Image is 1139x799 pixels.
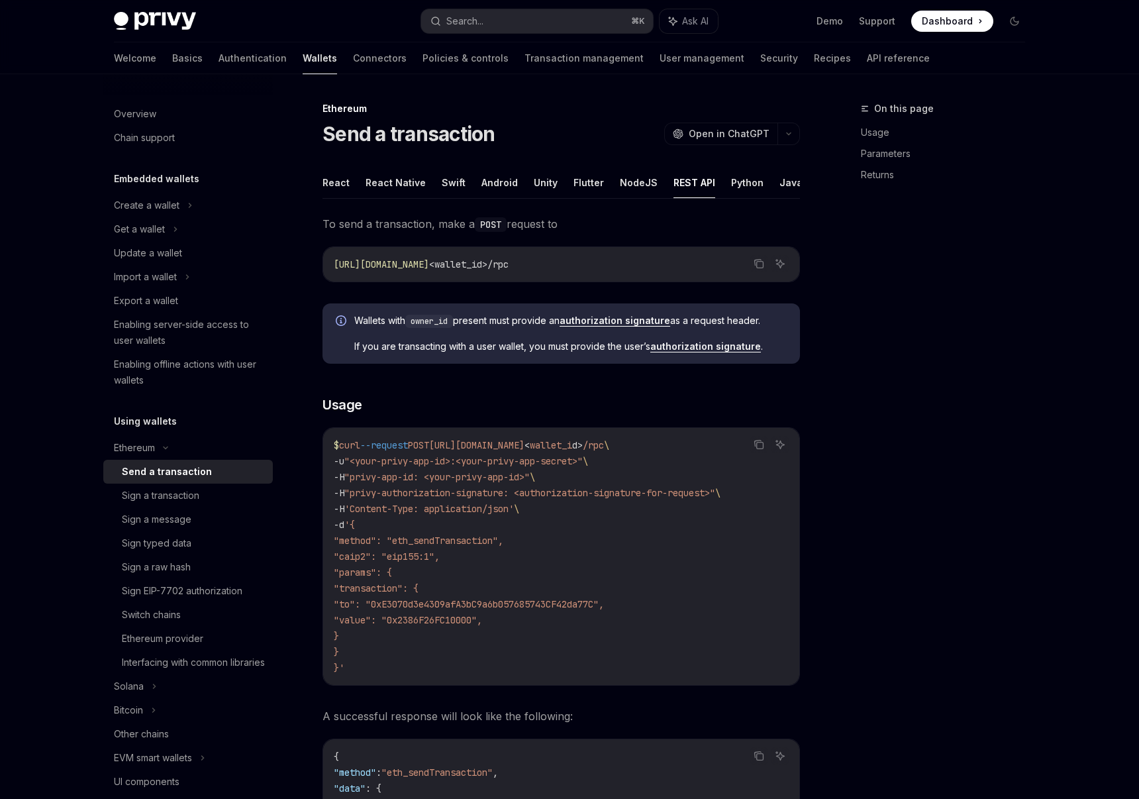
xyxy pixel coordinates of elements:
a: Demo [817,15,843,28]
a: Basics [172,42,203,74]
button: Python [731,167,764,198]
span: Ask AI [682,15,709,28]
span: \ [530,471,535,483]
a: Chain support [103,126,273,150]
a: API reference [867,42,930,74]
span: /rpc [583,439,604,451]
span: "method": "eth_sendTransaction", [334,535,503,547]
span: d [572,439,577,451]
a: User management [660,42,744,74]
a: Sign EIP-7702 authorization [103,579,273,603]
span: \ [514,503,519,515]
span: }' [334,662,344,674]
button: Copy the contents from the code block [750,747,768,765]
span: POST [408,439,429,451]
a: Enabling server-side access to user wallets [103,313,273,352]
a: Wallets [303,42,337,74]
code: POST [475,217,507,232]
span: -H [334,471,344,483]
span: [URL][DOMAIN_NAME] [334,258,429,270]
span: "value": "0x2386F26FC10000", [334,614,482,626]
span: If you are transacting with a user wallet, you must provide the user’s . [354,340,787,353]
div: Sign typed data [122,535,191,551]
div: Update a wallet [114,245,182,261]
div: Interfacing with common libraries [122,655,265,670]
span: 'Content-Type: application/json' [344,503,514,515]
span: Open in ChatGPT [689,127,769,140]
span: --request [360,439,408,451]
span: $ [334,439,339,451]
span: "data" [334,782,366,794]
span: curl [339,439,360,451]
span: A successful response will look like the following: [322,707,800,725]
button: NodeJS [620,167,658,198]
div: UI components [114,774,179,790]
span: "transaction": { [334,582,419,594]
code: owner_id [405,315,453,328]
span: <wallet_id>/rpc [429,258,509,270]
div: EVM smart wallets [114,750,192,766]
span: : { [366,782,381,794]
div: Create a wallet [114,197,179,213]
button: React [322,167,350,198]
button: Ask AI [771,747,789,765]
span: wallet_i [530,439,572,451]
span: "privy-authorization-signature: <authorization-signature-for-request>" [344,487,715,499]
button: Open in ChatGPT [664,123,777,145]
div: Other chains [114,726,169,742]
span: : [376,767,381,778]
a: authorization signature [560,315,670,327]
span: \ [583,455,588,467]
a: Transaction management [524,42,644,74]
div: Ethereum [114,440,155,456]
a: Security [760,42,798,74]
span: { [334,751,339,763]
span: ⌘ K [631,16,645,27]
a: Policies & controls [422,42,509,74]
span: "<your-privy-app-id>:<your-privy-app-secret>" [344,455,583,467]
a: Enabling offline actions with user wallets [103,352,273,392]
a: Sign a raw hash [103,555,273,579]
a: Interfacing with common libraries [103,651,273,674]
div: Bitcoin [114,702,143,718]
a: Sign a transaction [103,484,273,507]
h1: Send a transaction [322,122,495,146]
span: \ [604,439,609,451]
button: Flutter [573,167,604,198]
div: Enabling offline actions with user wallets [114,356,265,388]
span: On this page [874,101,934,117]
button: Android [481,167,518,198]
div: Sign a transaction [122,488,199,504]
div: Switch chains [122,607,181,623]
button: Ask AI [660,9,718,33]
button: Java [779,167,803,198]
a: Support [859,15,895,28]
span: > [577,439,583,451]
div: Export a wallet [114,293,178,309]
span: -H [334,503,344,515]
span: '{ [344,519,355,531]
a: Sign a message [103,507,273,531]
div: Enabling server-side access to user wallets [114,317,265,348]
div: Get a wallet [114,221,165,237]
span: "privy-app-id: <your-privy-app-id>" [344,471,530,483]
span: "eth_sendTransaction" [381,767,493,778]
span: Dashboard [922,15,973,28]
span: -d [334,519,344,531]
div: Chain support [114,130,175,146]
a: Sign typed data [103,531,273,555]
div: Send a transaction [122,464,212,480]
a: Recipes [814,42,851,74]
h5: Embedded wallets [114,171,199,187]
span: "to": "0xE3070d3e4309afA3bC9a6b057685743CF42da77C", [334,598,604,610]
a: Export a wallet [103,289,273,313]
button: Search...⌘K [421,9,653,33]
button: Unity [534,167,558,198]
div: Import a wallet [114,269,177,285]
a: Parameters [861,143,1036,164]
button: Ask AI [771,436,789,453]
button: REST API [673,167,715,198]
span: To send a transaction, make a request to [322,215,800,233]
svg: Info [336,315,349,329]
span: -H [334,487,344,499]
